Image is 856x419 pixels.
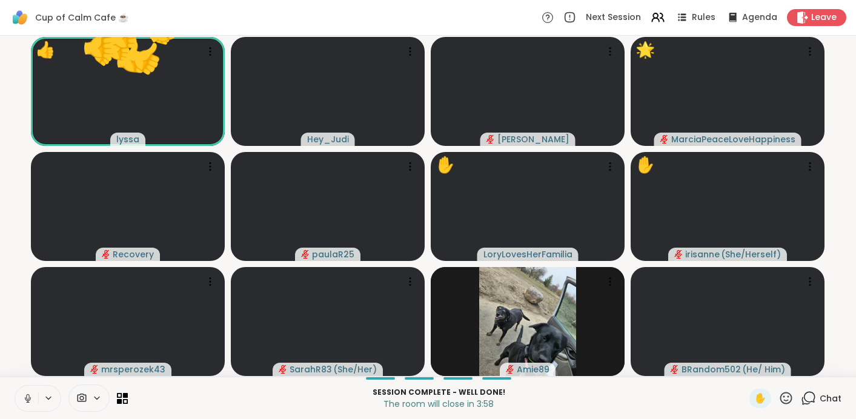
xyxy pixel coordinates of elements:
[742,363,785,375] span: ( He/ Him )
[685,248,720,260] span: irisanne
[479,267,576,376] img: Amie89
[754,391,766,406] span: ✋
[35,12,128,24] span: Cup of Calm Cafe ☕️
[742,12,777,24] span: Agenda
[692,12,715,24] span: Rules
[671,365,679,374] span: audio-muted
[671,133,795,145] span: MarciaPeaceLoveHappiness
[113,248,154,260] span: Recovery
[279,365,287,374] span: audio-muted
[116,133,139,145] span: lyssa
[811,12,837,24] span: Leave
[635,153,655,177] div: ✋
[70,13,129,72] button: 👍
[635,38,655,62] div: 🌟
[101,363,165,375] span: mrsperozek43
[301,250,310,259] span: audio-muted
[436,153,455,177] div: ✋
[135,398,742,410] p: The room will close in 3:58
[486,135,495,144] span: audio-muted
[517,363,549,375] span: Amie89
[135,387,742,398] p: Session Complete - well done!
[497,133,569,145] span: [PERSON_NAME]
[333,363,377,375] span: ( She/Her )
[820,392,841,404] span: Chat
[721,248,781,260] span: ( She/Herself )
[36,38,55,62] div: 👍
[674,250,683,259] span: audio-muted
[586,12,641,24] span: Next Session
[90,365,99,374] span: audio-muted
[682,363,741,375] span: BRandom502
[290,363,332,375] span: SarahR83
[307,133,349,145] span: Hey_Judi
[506,365,514,374] span: audio-muted
[660,135,669,144] span: audio-muted
[312,248,354,260] span: paulaR25
[102,250,110,259] span: audio-muted
[483,248,572,260] span: LoryLovesHerFamilia
[10,7,30,28] img: ShareWell Logomark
